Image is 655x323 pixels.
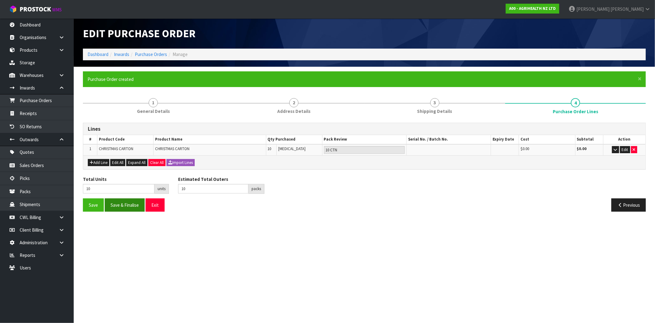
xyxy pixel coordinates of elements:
th: Qty Purchased [266,135,322,144]
span: CHRISTMAS CARTON [99,146,133,151]
h3: Lines [88,126,641,132]
span: General Details [137,108,170,114]
span: Address Details [277,108,310,114]
span: 10 [268,146,271,151]
span: [PERSON_NAME] [610,6,644,12]
button: Edit All [110,159,125,166]
button: Exit [146,198,165,212]
span: 1 [149,98,158,107]
span: CHRISTMAS CARTON [155,146,189,151]
input: Estimated Total Outers [178,184,248,193]
div: units [154,184,169,194]
button: Expand All [126,159,147,166]
input: Pack Review [324,146,405,154]
th: # [83,135,97,144]
span: 3 [430,98,439,107]
span: Expand All [128,160,146,165]
button: Save [83,198,104,212]
th: Cost [519,135,575,144]
strong: A00 - AGRIHEALTH NZ LTD [509,6,556,11]
a: A00 - AGRIHEALTH NZ LTD [506,4,559,14]
th: Action [603,135,645,144]
div: packs [248,184,264,194]
span: $0.00 [520,146,529,151]
span: 2 [289,98,298,107]
button: Add Line [88,159,109,166]
span: × [638,74,641,83]
small: WMS [52,7,62,13]
span: Purchase Order created [88,76,134,82]
th: Subtotal [575,135,603,144]
span: Edit Purchase Order [83,27,196,40]
span: [MEDICAL_DATA] [278,146,306,151]
button: Import Lines [166,159,195,166]
th: Product Name [154,135,266,144]
th: Product Code [97,135,154,144]
span: Shipping Details [417,108,452,114]
strong: $0.00 [577,146,587,151]
span: 1 [89,146,91,151]
th: Expiry Date [491,135,519,144]
th: Serial No. / Batch No. [407,135,491,144]
span: [PERSON_NAME] [576,6,610,12]
th: Pack Review [322,135,407,144]
a: Dashboard [88,51,108,57]
input: Total Units [83,184,154,193]
button: Previous [611,198,646,212]
img: cube-alt.png [9,5,17,13]
button: Save & Finalise [105,198,145,212]
label: Total Units [83,176,107,182]
span: ProStock [20,5,51,13]
label: Estimated Total Outers [178,176,228,182]
button: Clear All [148,159,166,166]
span: Purchase Order Lines [553,108,598,115]
span: 4 [571,98,580,107]
span: Purchase Order Lines [83,118,646,217]
button: Edit [620,146,630,154]
a: Inwards [114,51,129,57]
a: Purchase Orders [135,51,167,57]
span: Manage [173,51,188,57]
